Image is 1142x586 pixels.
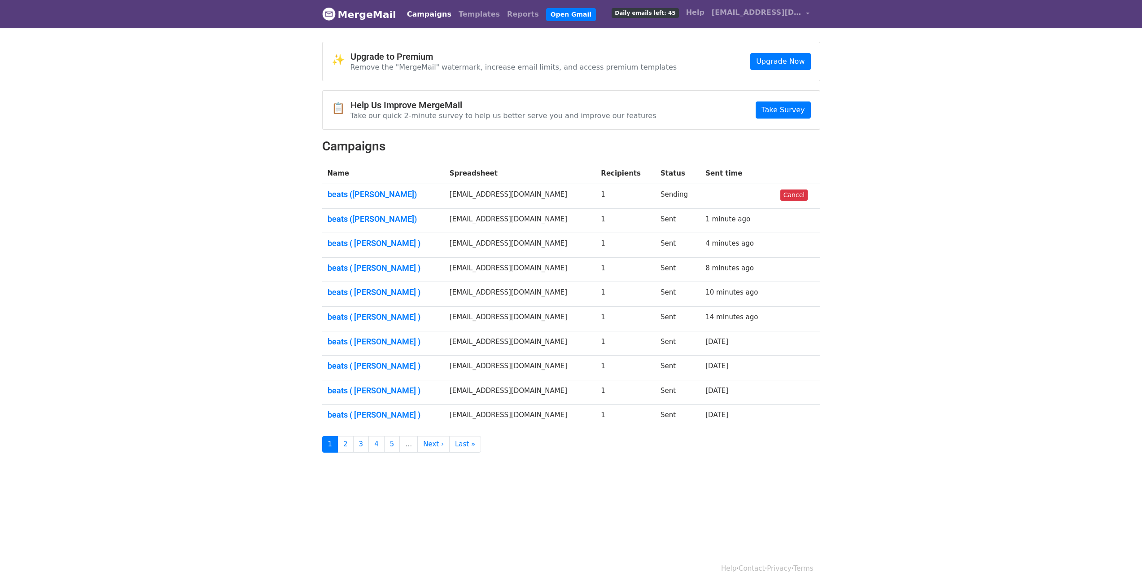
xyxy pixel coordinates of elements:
[595,257,655,282] td: 1
[655,282,700,307] td: Sent
[739,564,765,573] a: Contact
[705,215,750,223] a: 1 minute ago
[444,307,596,331] td: [EMAIL_ADDRESS][DOMAIN_NAME]
[444,282,596,307] td: [EMAIL_ADDRESS][DOMAIN_NAME]
[444,257,596,282] td: [EMAIL_ADDRESS][DOMAIN_NAME]
[455,5,503,23] a: Templates
[322,163,444,184] th: Name
[705,362,728,370] a: [DATE]
[595,405,655,429] td: 1
[705,387,728,395] a: [DATE]
[655,405,700,429] td: Sent
[328,238,439,248] a: beats ( [PERSON_NAME] )
[328,312,439,322] a: beats ( [PERSON_NAME] )
[655,356,700,380] td: Sent
[655,184,700,209] td: Sending
[328,410,439,420] a: beats ( [PERSON_NAME] )
[417,436,450,453] a: Next ›
[793,564,813,573] a: Terms
[683,4,708,22] a: Help
[444,233,596,258] td: [EMAIL_ADDRESS][DOMAIN_NAME]
[655,307,700,331] td: Sent
[655,233,700,258] td: Sent
[444,380,596,405] td: [EMAIL_ADDRESS][DOMAIN_NAME]
[322,436,338,453] a: 1
[368,436,385,453] a: 4
[655,257,700,282] td: Sent
[705,264,754,272] a: 8 minutes ago
[705,411,728,419] a: [DATE]
[350,62,677,72] p: Remove the "MergeMail" watermark, increase email limits, and access premium templates
[503,5,543,23] a: Reports
[705,313,758,321] a: 14 minutes ago
[350,100,656,110] h4: Help Us Improve MergeMail
[449,436,481,453] a: Last »
[767,564,791,573] a: Privacy
[655,163,700,184] th: Status
[546,8,596,21] a: Open Gmail
[608,4,682,22] a: Daily emails left: 45
[595,331,655,356] td: 1
[595,233,655,258] td: 1
[328,337,439,347] a: beats ( [PERSON_NAME] )
[328,214,439,224] a: beats ([PERSON_NAME])
[332,53,350,66] span: ✨
[712,7,801,18] span: [EMAIL_ADDRESS][DOMAIN_NAME]
[780,189,808,201] a: Cancel
[595,208,655,233] td: 1
[655,331,700,356] td: Sent
[655,208,700,233] td: Sent
[721,564,736,573] a: Help
[444,184,596,209] td: [EMAIL_ADDRESS][DOMAIN_NAME]
[595,380,655,405] td: 1
[655,380,700,405] td: Sent
[328,361,439,371] a: beats ( [PERSON_NAME] )
[350,111,656,120] p: Take our quick 2-minute survey to help us better serve you and improve our features
[403,5,455,23] a: Campaigns
[328,287,439,297] a: beats ( [PERSON_NAME] )
[595,307,655,331] td: 1
[444,163,596,184] th: Spreadsheet
[595,163,655,184] th: Recipients
[350,51,677,62] h4: Upgrade to Premium
[705,239,754,247] a: 4 minutes ago
[595,184,655,209] td: 1
[384,436,400,453] a: 5
[750,53,810,70] a: Upgrade Now
[705,288,758,296] a: 10 minutes ago
[328,386,439,396] a: beats ( [PERSON_NAME] )
[337,436,354,453] a: 2
[595,356,655,380] td: 1
[444,356,596,380] td: [EMAIL_ADDRESS][DOMAIN_NAME]
[444,405,596,429] td: [EMAIL_ADDRESS][DOMAIN_NAME]
[756,101,810,119] a: Take Survey
[444,331,596,356] td: [EMAIL_ADDRESS][DOMAIN_NAME]
[332,102,350,115] span: 📋
[328,189,439,199] a: beats ([PERSON_NAME])
[353,436,369,453] a: 3
[700,163,775,184] th: Sent time
[328,263,439,273] a: beats ( [PERSON_NAME] )
[595,282,655,307] td: 1
[444,208,596,233] td: [EMAIL_ADDRESS][DOMAIN_NAME]
[322,139,820,154] h2: Campaigns
[705,338,728,346] a: [DATE]
[322,7,336,21] img: MergeMail logo
[322,5,396,24] a: MergeMail
[612,8,678,18] span: Daily emails left: 45
[708,4,813,25] a: [EMAIL_ADDRESS][DOMAIN_NAME]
